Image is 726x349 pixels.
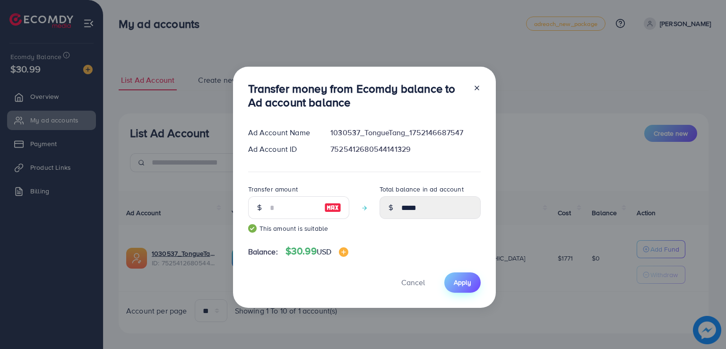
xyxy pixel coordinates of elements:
[339,247,348,257] img: image
[285,245,348,257] h4: $30.99
[241,127,323,138] div: Ad Account Name
[444,272,481,293] button: Apply
[241,144,323,155] div: Ad Account ID
[389,272,437,293] button: Cancel
[248,224,257,233] img: guide
[248,224,349,233] small: This amount is suitable
[323,144,488,155] div: 7525412680544141329
[248,246,278,257] span: Balance:
[454,278,471,287] span: Apply
[248,82,466,109] h3: Transfer money from Ecomdy balance to Ad account balance
[317,246,331,257] span: USD
[248,184,298,194] label: Transfer amount
[380,184,464,194] label: Total balance in ad account
[324,202,341,213] img: image
[323,127,488,138] div: 1030537_TongueTang_1752146687547
[401,277,425,288] span: Cancel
